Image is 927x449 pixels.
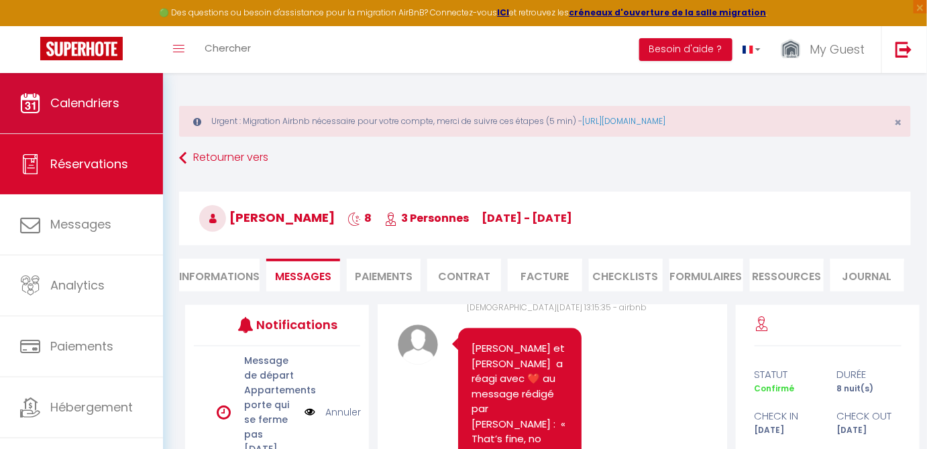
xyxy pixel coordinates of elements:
div: [DATE] [828,424,910,437]
li: CHECKLISTS [589,259,663,292]
span: 8 [347,210,372,226]
span: 3 Personnes [384,210,469,226]
button: Close [895,117,902,129]
img: Super Booking [40,37,123,60]
div: statut [746,367,828,383]
div: Urgent : Migration Airbnb nécessaire pour votre compte, merci de suivre ces étapes (5 min) - [179,106,911,137]
a: [URL][DOMAIN_NAME] [582,115,665,127]
span: Hébergement [50,399,133,415]
li: Paiements [347,259,421,292]
span: My Guest [810,41,865,58]
span: Confirmé [755,383,795,394]
li: Facture [508,259,582,292]
span: Calendriers [50,94,119,111]
span: Messages [275,269,331,284]
li: Ressources [750,259,824,292]
img: avatar.png [398,324,438,365]
a: Retourner vers [179,146,911,170]
a: ... My Guest [771,26,881,73]
span: Chercher [205,41,251,55]
img: NO IMAGE [305,405,315,420]
a: ICI [498,7,510,18]
li: Informations [179,259,260,292]
button: Ouvrir le widget de chat LiveChat [11,5,51,46]
li: FORMULAIRES [669,259,743,292]
span: Messages [50,216,111,233]
p: Message de départ Appartements porte qui se ferme pas [244,353,296,442]
div: [DATE] [746,424,828,437]
span: [DEMOGRAPHIC_DATA][DATE] 13:15:35 - airbnb [467,302,647,313]
img: logout [895,41,912,58]
span: Réservations [50,155,128,172]
button: Besoin d'aide ? [639,38,732,61]
h3: Notifications [256,310,325,340]
span: [DATE] - [DATE] [482,210,572,226]
span: Paiements [50,338,113,355]
span: [PERSON_NAME] [199,209,335,226]
div: check in [746,408,828,424]
a: créneaux d'ouverture de la salle migration [569,7,767,18]
div: 8 nuit(s) [828,383,910,395]
li: Contrat [427,259,501,292]
img: ... [781,38,801,62]
span: × [895,114,902,131]
a: Annuler [325,405,361,420]
div: durée [828,367,910,383]
span: Analytics [50,277,105,294]
iframe: Chat [870,389,917,439]
div: check out [828,408,910,424]
a: Chercher [195,26,261,73]
li: Journal [830,259,904,292]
